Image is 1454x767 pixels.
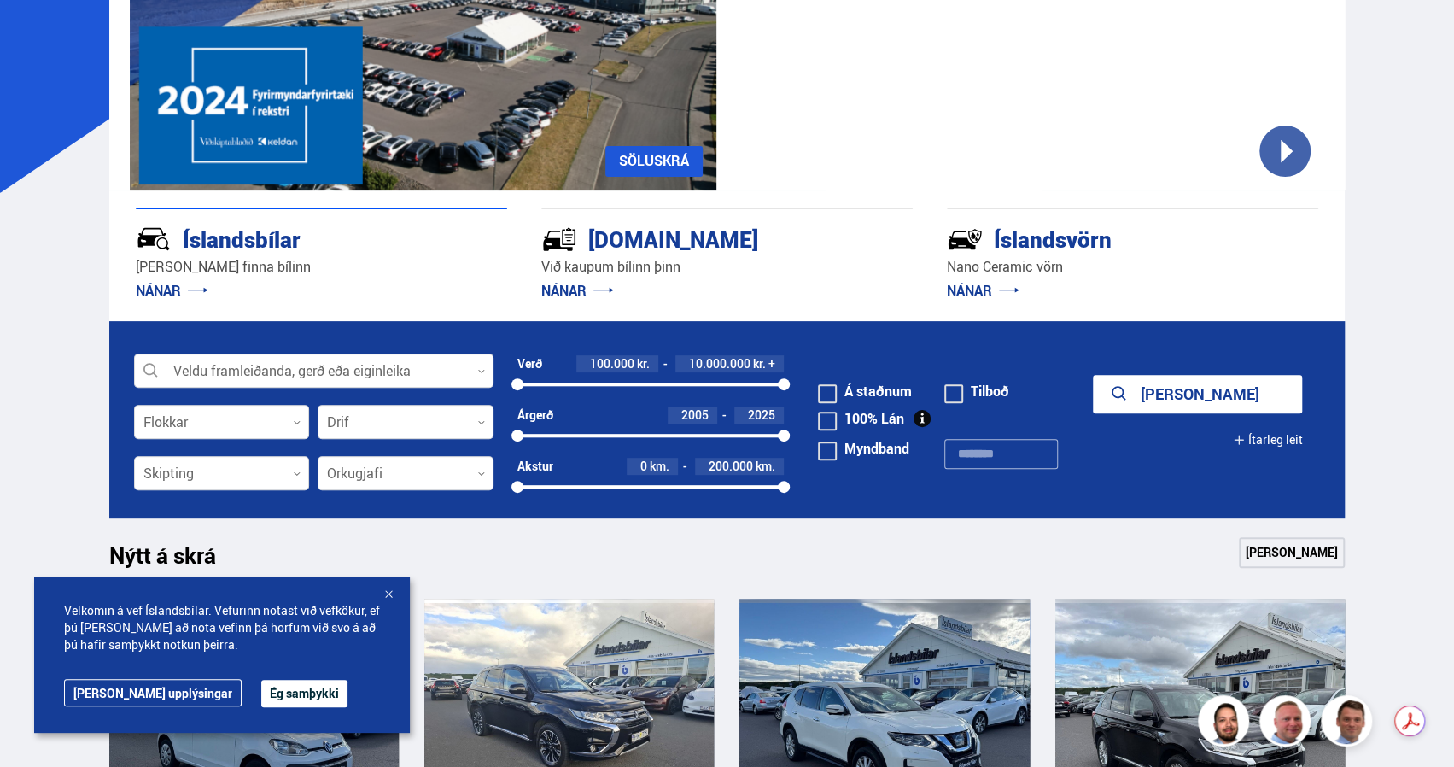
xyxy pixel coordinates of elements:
button: Open LiveChat chat widget [14,7,65,58]
a: NÁNAR [541,281,614,300]
img: nhp88E3Fdnt1Opn2.png [1200,698,1252,749]
div: Íslandsbílar [136,223,447,253]
img: siFngHWaQ9KaOqBr.png [1262,698,1313,749]
img: JRvxyua_JYH6wB4c.svg [136,221,172,257]
span: 200.000 [709,458,753,474]
span: 100.000 [590,355,634,372]
button: [PERSON_NAME] [1093,375,1302,413]
span: 10.000.000 [689,355,750,372]
a: [PERSON_NAME] [1239,537,1345,568]
span: 2025 [748,407,775,423]
button: Ítarleg leit [1233,421,1302,460]
span: km. [756,460,775,473]
span: km. [650,460,669,473]
span: 2005 [681,407,709,423]
a: NÁNAR [947,281,1019,300]
img: -Svtn6bYgwAsiwNX.svg [947,221,983,257]
div: Íslandsvörn [947,223,1258,253]
span: 0 [640,458,647,474]
label: Myndband [818,442,909,455]
div: Akstur [517,460,553,473]
span: kr. [637,357,650,371]
span: Velkomin á vef Íslandsbílar. Vefurinn notast við vefkökur, ef þú [PERSON_NAME] að nota vefinn þá ... [64,602,380,653]
a: NÁNAR [136,281,208,300]
label: 100% Lán [818,412,904,425]
p: Nano Ceramic vörn [947,257,1318,277]
img: FbJEzSuNWCJXmdc-.webp [1323,698,1375,749]
div: Verð [517,357,542,371]
label: Á staðnum [818,384,912,398]
p: Við kaupum bílinn þinn [541,257,913,277]
p: [PERSON_NAME] finna bílinn [136,257,507,277]
a: SÖLUSKRÁ [605,146,703,177]
div: Árgerð [517,408,553,422]
h1: Nýtt á skrá [109,542,246,578]
img: tr5P-W3DuiFaO7aO.svg [541,221,577,257]
a: [PERSON_NAME] upplýsingar [64,679,242,706]
button: Ég samþykki [261,680,347,707]
label: Tilboð [944,384,1009,398]
span: + [768,357,775,371]
span: kr. [753,357,766,371]
div: [DOMAIN_NAME] [541,223,852,253]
